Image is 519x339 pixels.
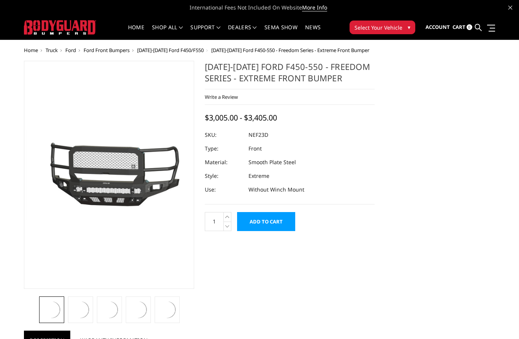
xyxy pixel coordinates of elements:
[205,128,243,142] dt: SKU:
[137,47,204,54] a: [DATE]-[DATE] Ford F450/F550
[453,24,465,30] span: Cart
[205,112,277,123] span: $3,005.00 - $3,405.00
[205,169,243,183] dt: Style:
[467,24,472,30] span: 0
[128,25,144,40] a: Home
[408,23,410,31] span: ▾
[24,47,38,54] a: Home
[152,25,183,40] a: shop all
[24,20,96,34] img: BODYGUARD BUMPERS
[305,25,321,40] a: News
[205,142,243,155] dt: Type:
[26,130,192,220] img: 2023-2025 Ford F450-550 - Freedom Series - Extreme Front Bumper
[205,183,243,196] dt: Use:
[205,61,375,89] h1: [DATE]-[DATE] Ford F450-550 - Freedom Series - Extreme Front Bumper
[248,169,269,183] dd: Extreme
[302,4,327,11] a: More Info
[46,47,58,54] a: Truck
[264,25,297,40] a: SEMA Show
[99,299,120,321] img: 2023-2025 Ford F450-550 - Freedom Series - Extreme Front Bumper
[228,25,257,40] a: Dealers
[354,24,402,32] span: Select Your Vehicle
[205,93,238,100] a: Write a Review
[41,299,62,321] img: 2023-2025 Ford F450-550 - Freedom Series - Extreme Front Bumper
[24,61,194,289] a: 2023-2025 Ford F450-550 - Freedom Series - Extreme Front Bumper
[157,299,177,321] img: 2023-2025 Ford F450-550 - Freedom Series - Extreme Front Bumper
[350,21,415,34] button: Select Your Vehicle
[211,47,369,54] span: [DATE]-[DATE] Ford F450-550 - Freedom Series - Extreme Front Bumper
[426,24,450,30] span: Account
[237,212,295,231] input: Add to Cart
[248,155,296,169] dd: Smooth Plate Steel
[190,25,220,40] a: Support
[248,128,268,142] dd: NEF23D
[70,299,91,321] img: 2023-2025 Ford F450-550 - Freedom Series - Extreme Front Bumper
[248,142,262,155] dd: Front
[205,155,243,169] dt: Material:
[426,17,450,38] a: Account
[65,47,76,54] a: Ford
[84,47,130,54] a: Ford Front Bumpers
[248,183,304,196] dd: Without Winch Mount
[453,17,472,38] a: Cart 0
[128,299,149,321] img: 2023-2025 Ford F450-550 - Freedom Series - Extreme Front Bumper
